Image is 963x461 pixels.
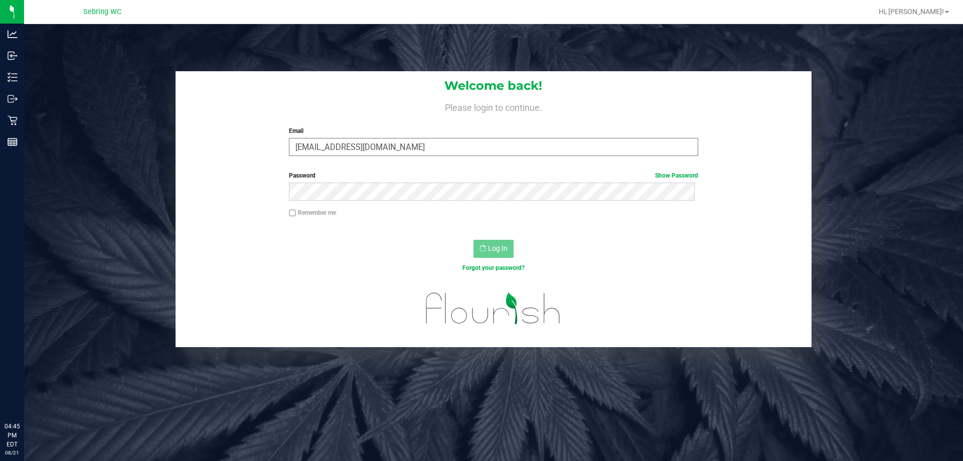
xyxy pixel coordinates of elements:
[176,79,812,92] h1: Welcome back!
[462,264,525,271] a: Forgot your password?
[8,115,18,125] inline-svg: Retail
[289,210,296,217] input: Remember me
[5,422,20,449] p: 04:45 PM EDT
[176,100,812,112] h4: Please login to continue.
[8,51,18,61] inline-svg: Inbound
[488,244,508,252] span: Log In
[8,29,18,39] inline-svg: Analytics
[414,283,573,334] img: flourish_logo.svg
[289,126,698,135] label: Email
[655,172,698,179] a: Show Password
[5,449,20,456] p: 08/21
[879,8,944,16] span: Hi, [PERSON_NAME]!
[289,208,336,217] label: Remember me
[8,137,18,147] inline-svg: Reports
[473,240,514,258] button: Log In
[8,94,18,104] inline-svg: Outbound
[83,8,121,16] span: Sebring WC
[289,172,315,179] span: Password
[8,72,18,82] inline-svg: Inventory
